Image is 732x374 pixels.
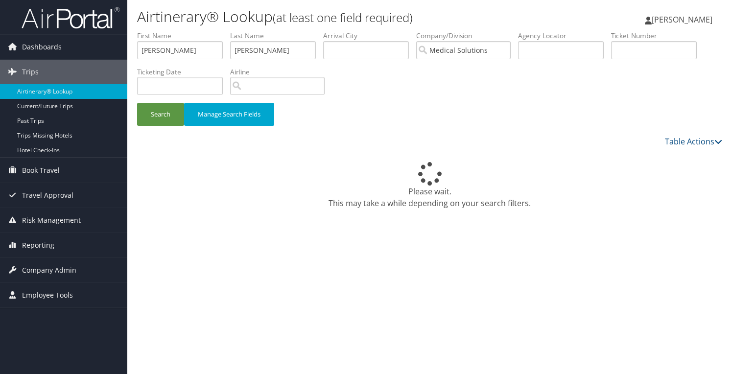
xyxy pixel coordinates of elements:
span: Risk Management [22,208,81,233]
a: [PERSON_NAME] [645,5,722,34]
label: Company/Division [416,31,518,41]
span: Employee Tools [22,283,73,307]
span: Travel Approval [22,183,73,208]
span: Book Travel [22,158,60,183]
label: Ticketing Date [137,67,230,77]
button: Manage Search Fields [184,103,274,126]
img: airportal-logo.png [22,6,119,29]
span: Company Admin [22,258,76,282]
span: Dashboards [22,35,62,59]
label: Agency Locator [518,31,611,41]
label: First Name [137,31,230,41]
label: Airline [230,67,332,77]
label: Ticket Number [611,31,704,41]
span: Trips [22,60,39,84]
h1: Airtinerary® Lookup [137,6,527,27]
span: Reporting [22,233,54,257]
span: [PERSON_NAME] [652,14,712,25]
button: Search [137,103,184,126]
div: Please wait. This may take a while depending on your search filters. [137,162,722,209]
small: (at least one field required) [273,9,413,25]
label: Last Name [230,31,323,41]
label: Arrival City [323,31,416,41]
a: Table Actions [665,136,722,147]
